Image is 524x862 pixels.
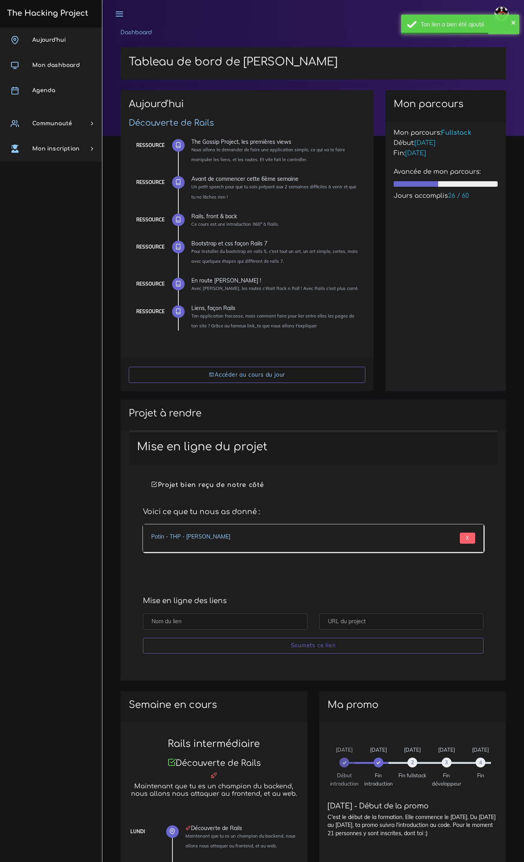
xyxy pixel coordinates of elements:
h2: Projet à rendre [129,408,498,419]
a: Dashboard [120,30,152,35]
small: Avec [PERSON_NAME], les routes c'était Rock n Roll ! Avec Rails c'est plus carré. [191,286,359,291]
div: Ton lien a bien été ajouté [421,20,513,28]
div: Ressource [136,243,165,251]
h3: The Hacking Project [5,9,88,18]
span: [DATE] [370,747,387,753]
h1: Mise en ligne du projet [137,440,489,454]
span: [DATE] [405,150,426,157]
h5: Mon parcours: [394,129,498,137]
span: 3 [442,758,452,767]
div: En route [PERSON_NAME] ! [191,278,359,283]
i: Projet à rendre ce jour-là [210,772,217,779]
div: Liens, façon Rails [191,305,359,311]
span: Communauté [32,121,72,126]
span: Mon inscription [32,146,80,152]
div: Ressource [136,307,165,316]
h2: Rails intermédiaire [129,738,299,750]
i: Projet à rendre ce jour-là [185,825,191,831]
div: Ressource [136,141,165,150]
small: Maintenant que tu es un champion du backend, nous allons nous attaquer au frontend, et au web. [185,833,296,849]
span: 4 [476,758,485,767]
a: Accéder au cours du jour [129,367,365,383]
input: URL du project [319,613,484,630]
span: [DATE] [415,139,435,147]
img: avatar [494,7,509,21]
span: 2 [407,758,417,767]
span: 0 [339,758,349,767]
small: Pour installer du bootstrap en rails 5, c'est tout un art, un art simple, certes, mais avec quelq... [191,249,358,264]
small: Un petit speech pour que tu sois préparé aux 2 semaines difficiles à venir et que tu ne lâches ri... [191,184,356,199]
h2: Semaine en cours [129,699,299,711]
button: × [511,18,516,26]
h2: Mon parcours [394,98,498,110]
div: Lundi [130,827,145,836]
h5: Jours accomplis [394,192,498,200]
h2: Ma promo [328,699,498,711]
h2: Aujourd'hui [129,98,365,115]
small: Ce cours est une introduction 360° à Rails. [191,221,279,227]
a: Découverte de Rails [129,118,214,128]
span: Agenda [32,87,55,93]
input: Soumets ce lien [143,638,483,654]
h5: Début: [394,139,498,147]
h5: Maintenant que tu es un champion du backend, nous allons nous attaquer au frontend, et au web. [129,783,299,798]
span: Fullstack [441,129,471,136]
span: 1 [374,758,383,767]
h4: Mise en ligne des liens [143,596,483,605]
p: C'est le début de la formation. Elle commence le [DATE]. Du [DATE] au [DATE], ta promo suivra l'i... [328,813,498,837]
small: Ton application fracasse, mais comment faire pour lier entre elles les pages de ton site ? Grâce ... [191,313,354,329]
h1: Tableau de bord de [PERSON_NAME] [129,56,498,69]
input: X [460,533,475,544]
span: Fin introduction [364,772,393,786]
span: 26 / 60 [448,192,469,199]
span: Fin développeur [432,772,461,786]
span: Aujourd'hui [32,37,66,43]
div: Avant de commencer cette 6ème semaine [191,176,359,182]
div: Ressource [136,215,165,224]
div: Rails, front & back [191,214,359,219]
h4: [DATE] - Début de la promo [328,802,498,810]
h3: Découverte de Rails [129,758,299,768]
div: Découverte de Rails [185,825,299,831]
h4: Projet bien reçu de notre côté [151,481,475,489]
h5: Fin: [394,150,498,157]
span: Début introduction [330,772,359,786]
i: Projet bien reçu ! [167,758,176,766]
div: Ressource [136,280,165,288]
span: Fin [477,772,484,778]
span: [DATE] [404,747,421,753]
input: Nom du lien [143,613,307,630]
div: Ressource [136,178,165,187]
span: Fin fullstack [398,772,426,778]
span: Mon dashboard [32,62,80,68]
h4: Voici ce que tu nous as donné : [143,507,483,516]
span: [DATE] [336,747,353,753]
div: The Gossip Project, les premières views [191,139,359,145]
div: Bootstrap et css façon Rails 7 [191,241,359,246]
a: Potin - THP - [PERSON_NAME] [151,533,230,540]
small: Nous allons te demander de faire une application simple, ce qui va te faire manipuler les liens, ... [191,147,345,162]
span: [DATE] [472,747,489,753]
span: [DATE] [438,747,455,753]
h5: Avancée de mon parcours: [394,168,498,176]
